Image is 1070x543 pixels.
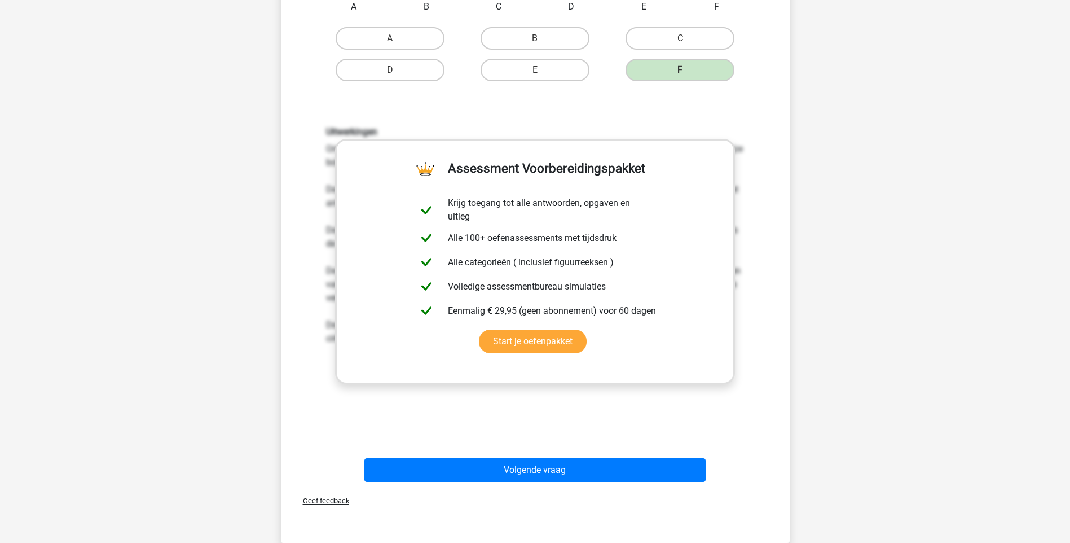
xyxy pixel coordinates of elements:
[364,458,706,482] button: Volgende vraag
[336,27,444,50] label: A
[479,330,587,353] a: Start je oefenpakket
[336,59,444,81] label: D
[626,27,734,50] label: C
[626,59,734,81] label: F
[318,126,753,345] div: Om het antwoord te vinden, moet uitgezocht worden welk patroon de drie stippen hebben en hoe de g...
[481,27,589,50] label: B
[326,126,745,137] h6: Uitwerkingen
[481,59,589,81] label: E
[294,497,349,505] span: Geef feedback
